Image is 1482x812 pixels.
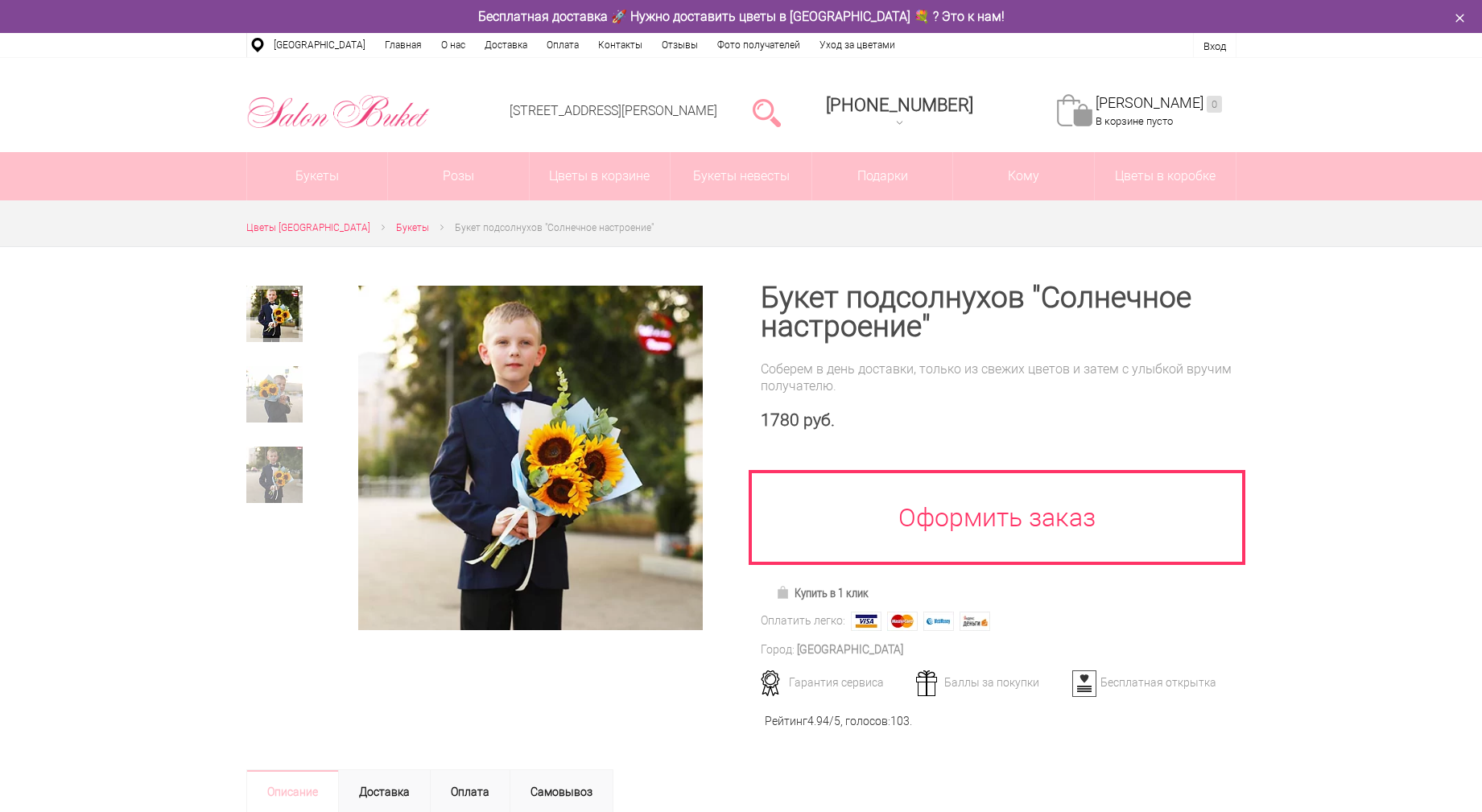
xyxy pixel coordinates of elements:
[537,33,588,57] a: Оплата
[247,152,388,200] a: Букеты
[923,612,954,631] img: Webmoney
[810,33,905,57] a: Уход за цветами
[396,220,429,237] a: Букеты
[1207,96,1222,113] ins: 0
[246,220,370,237] a: Цветы [GEOGRAPHIC_DATA]
[1067,675,1225,690] div: Бесплатная открытка
[960,612,990,631] img: Яндекс Деньги
[816,89,983,135] a: [PHONE_NUMBER]
[1095,152,1236,200] a: Цветы в коробке
[431,33,475,57] a: О нас
[246,222,370,233] span: Цветы [GEOGRAPHIC_DATA]
[396,222,429,233] span: Букеты
[246,91,431,133] img: Цветы Нижний Новгород
[761,641,795,658] div: Город:
[475,33,537,57] a: Доставка
[652,33,708,57] a: Отзывы
[755,675,914,690] div: Гарантия сервиса
[264,33,375,57] a: [GEOGRAPHIC_DATA]
[455,222,654,233] span: Букет подсолнухов "Солнечное настроение"
[375,33,431,57] a: Главная
[761,283,1236,341] h1: Букет подсолнухов "Солнечное настроение"
[887,612,918,631] img: MasterCard
[910,675,1069,690] div: Баллы за покупки
[1203,40,1226,52] a: Вход
[708,33,810,57] a: Фото получателей
[1096,94,1222,113] a: [PERSON_NAME]
[671,152,811,200] a: Букеты невесты
[530,152,671,200] a: Цветы в корзине
[807,715,829,728] span: 4.94
[761,361,1236,394] div: Соберем в день доставки, только из свежих цветов и затем с улыбкой вручим получателю.
[765,713,912,730] div: Рейтинг /5, голосов: .
[761,612,845,629] div: Оплатить легко:
[851,612,881,631] img: Visa
[812,152,953,200] a: Подарки
[761,410,1236,431] div: 1780 руб.
[890,715,910,728] span: 103
[588,33,652,57] a: Контакты
[776,586,795,599] img: Купить в 1 клик
[388,152,529,200] a: Розы
[797,641,903,658] div: [GEOGRAPHIC_DATA]
[340,286,722,629] a: Увеличить
[826,95,973,115] span: [PHONE_NUMBER]
[234,8,1249,25] div: Бесплатная доставка 🚀 Нужно доставить цветы в [GEOGRAPHIC_DATA] 💐 ? Это к нам!
[1096,115,1173,127] span: В корзине пусто
[769,582,876,604] a: Купить в 1 клик
[510,103,717,118] a: [STREET_ADDRESS][PERSON_NAME]
[358,286,702,629] img: Букет подсолнухов "Солнечное настроение"
[953,152,1094,200] span: Кому
[749,470,1246,565] a: Оформить заказ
